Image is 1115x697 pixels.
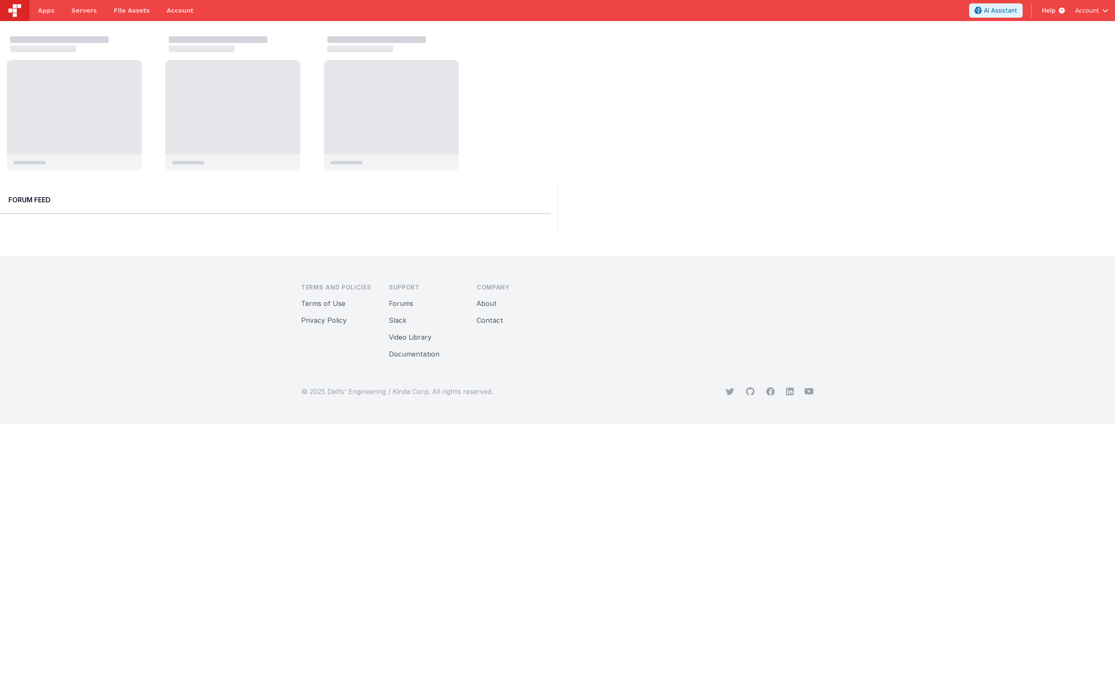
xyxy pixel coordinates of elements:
a: Slack [389,316,407,324]
span: AI Assistant [984,6,1017,15]
a: Privacy Policy [301,316,347,324]
button: Account [1075,6,1108,15]
p: © 2025 Delfs' Engineering / Kinda Corp. All rights reserved. [301,386,493,397]
svg: viewBox="0 0 24 24" aria-hidden="true"> [786,387,794,396]
button: AI Assistant [969,3,1023,18]
span: Servers [71,6,97,15]
h3: Company [477,283,551,292]
span: Account [1075,6,1099,15]
span: Help [1042,6,1056,15]
button: Contact [477,315,503,325]
h3: Support [389,283,463,292]
h3: Terms and Policies [301,283,375,292]
button: About [477,298,497,308]
button: Forums [389,298,413,308]
span: Apps [38,6,54,15]
h2: Forum Feed [8,195,542,205]
button: Video Library [389,332,431,342]
a: Terms of Use [301,299,345,308]
span: File Assets [114,6,150,15]
a: About [477,299,497,308]
button: Slack [389,315,407,325]
button: Documentation [389,349,439,359]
